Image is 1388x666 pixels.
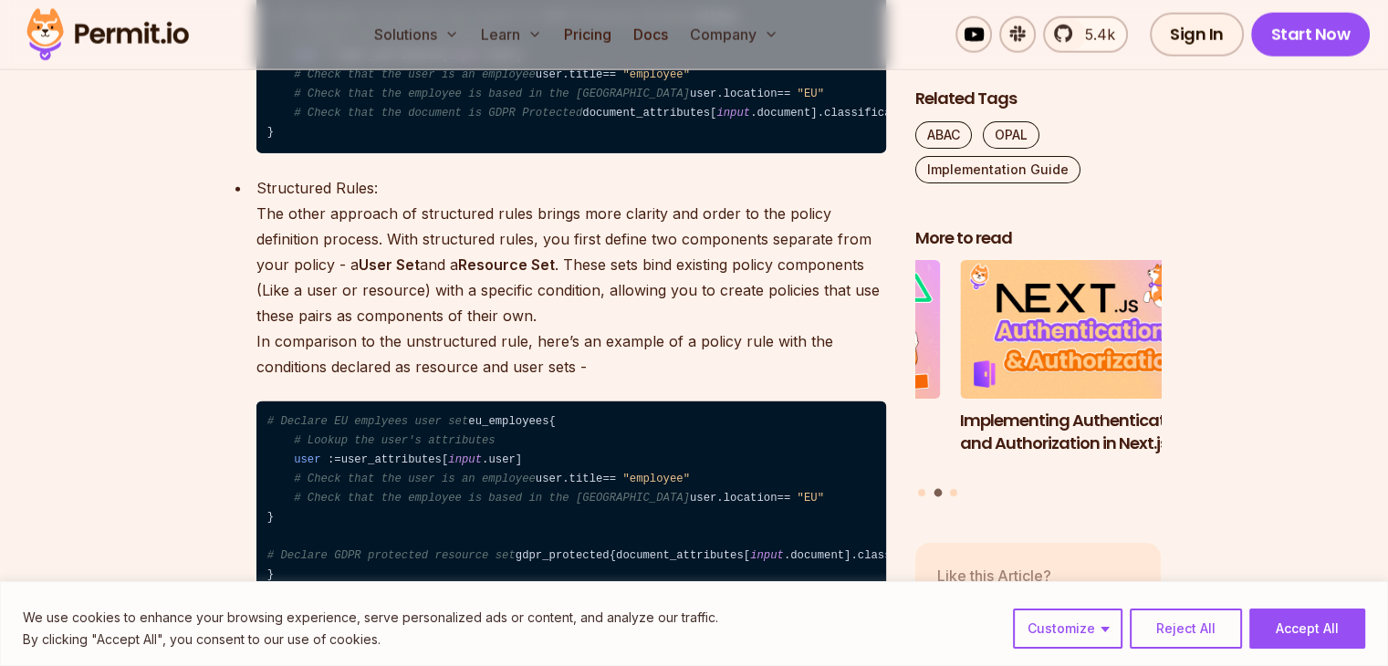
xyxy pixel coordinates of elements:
span: } [267,126,274,139]
a: Start Now [1251,13,1371,57]
span: [ [442,453,448,466]
a: Pricing [557,16,619,53]
p: We use cookies to enhance your browsing experience, serve personalized ads or content, and analyz... [23,607,718,629]
span: = [777,492,783,505]
span: "EU" [798,492,824,505]
span: user [294,453,320,466]
img: Permit logo [18,4,197,66]
span: # Check that the document is GDPR Protected [294,107,582,120]
button: Learn [474,16,549,53]
span: ] [810,107,817,120]
button: Go to slide 2 [934,489,942,497]
button: Go to slide 3 [950,489,957,496]
span: # Lookup the user's attributes [294,434,496,447]
button: Customize [1013,609,1122,649]
span: "EU" [798,88,824,100]
strong: Resource Set [458,255,555,274]
p: Like this Article? [937,565,1073,587]
span: "employee" [622,68,690,81]
span: 5.4k [1074,24,1115,46]
span: = [610,473,616,485]
a: ABAC [915,121,972,149]
span: = [602,473,609,485]
a: Implementing Authentication and Authorization in Next.jsImplementing Authentication and Authoriza... [960,261,1206,478]
span: "employee" [622,473,690,485]
span: # Check that the employee is based in the [GEOGRAPHIC_DATA] [294,88,690,100]
p: By clicking "Accept All", you consent to our use of cookies. [23,629,718,650]
span: } [267,568,274,581]
span: # Check that the user is an employee [294,68,536,81]
a: 5.4k [1043,16,1128,53]
span: = [610,68,616,81]
span: # Declare EU emplyees user set [267,415,469,428]
button: Reject All [1130,609,1242,649]
span: } [267,511,274,524]
span: { [610,549,616,562]
span: input [448,453,482,466]
span: input [716,107,750,120]
span: [ [710,107,716,120]
button: Go to slide 1 [918,489,925,496]
p: Structured Rules: The other approach of structured rules brings more clarity and order to the pol... [256,175,886,380]
span: { [549,415,556,428]
a: OPAL [983,121,1039,149]
span: # Declare GDPR protected resource set [267,549,516,562]
span: # Check that the user is an employee [294,473,536,485]
button: Company [683,16,786,53]
span: input [750,549,784,562]
button: Solutions [367,16,466,53]
code: eu_employees user_attributes .user user.title user.location gdpr_protected document_attributes .d... [256,401,886,654]
li: 2 of 3 [960,261,1206,478]
span: = [334,453,340,466]
span: = [784,88,790,100]
span: = [602,68,609,81]
h2: Related Tags [915,88,1162,110]
span: # Check that the employee is based in the [GEOGRAPHIC_DATA] [294,492,690,505]
button: Accept All [1249,609,1365,649]
span: = [777,88,783,100]
span: [ [744,549,750,562]
h2: More to read [915,227,1162,250]
a: Implementation Guide [915,156,1080,183]
img: Implementing Authentication and Authorization in Next.js [960,261,1206,400]
strong: User Set [359,255,420,274]
a: Sign In [1150,13,1244,57]
a: Docs [626,16,675,53]
h3: Implementing Authentication and Authorization in Next.js [960,410,1206,455]
li: 1 of 3 [694,261,941,478]
span: = [784,492,790,505]
h3: Implementing Multi-Tenant RBAC in Nuxt.js [694,410,941,455]
span: : [328,453,334,466]
div: Posts [915,261,1162,500]
span: ] [844,549,851,562]
span: ] [516,453,522,466]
